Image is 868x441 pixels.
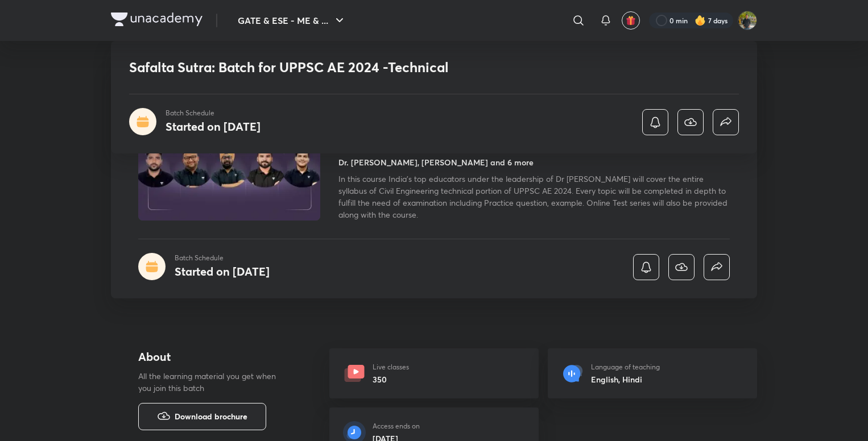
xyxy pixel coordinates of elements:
p: Batch Schedule [175,253,270,263]
h4: Started on [DATE] [175,264,270,279]
img: avatar [626,15,636,26]
span: Download brochure [175,410,247,423]
p: Live classes [373,362,409,372]
img: Company Logo [111,13,202,26]
img: Thumbnail [137,117,322,222]
a: Company Logo [111,13,202,29]
p: Language of teaching [591,362,660,372]
button: avatar [622,11,640,30]
button: GATE & ESE - ME & ... [231,9,353,32]
img: streak [695,15,706,26]
h4: About [138,348,293,365]
h1: Safalta Sutra: Batch for UPPSC AE 2024 -Technical [129,59,574,76]
h6: English, Hindi [591,373,660,385]
img: shubham rawat [738,11,757,30]
h6: 350 [373,373,409,385]
p: Access ends on [373,421,420,431]
h4: Dr. [PERSON_NAME], [PERSON_NAME] and 6 more [338,156,534,168]
h4: Started on [DATE] [166,119,261,134]
button: Download brochure [138,403,266,430]
p: Batch Schedule [166,108,261,118]
span: In this course India's top educators under the leadership of Dr [PERSON_NAME] will cover the enti... [338,173,728,220]
p: All the learning material you get when you join this batch [138,370,285,394]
